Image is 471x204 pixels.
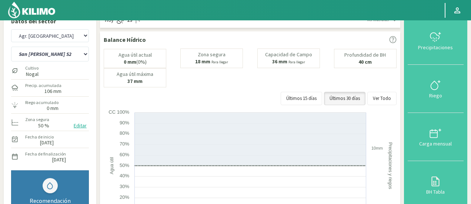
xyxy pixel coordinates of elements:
b: 37 mm [127,78,143,84]
text: 40% [120,173,129,178]
label: [DATE] [52,157,66,162]
label: Fecha de finalización [25,151,66,157]
p: Zona segura [198,52,226,57]
label: [DATE] [40,140,54,145]
small: Para llegar [211,60,228,64]
p: Balance Hídrico [104,35,146,44]
b: 18 mm [195,58,210,65]
button: Últimos 30 días [324,92,365,105]
p: Agua útil máxima [117,71,153,77]
label: 50 % [38,123,49,128]
p: Agua útil actual [118,52,152,58]
button: Carga mensual [408,113,464,161]
label: 106 mm [44,89,61,94]
span: Hoy [104,17,114,24]
text: 10mm [371,146,383,150]
small: Para llegar [288,60,305,64]
p: (0%) [124,59,147,65]
text: 30% [120,184,129,189]
label: 0 mm [47,106,59,111]
text: 60% [120,152,129,157]
div: Precipitaciones [410,45,461,50]
label: Zona segura [25,116,49,123]
text: 80% [120,130,129,136]
div: Carga mensual [410,141,461,146]
text: 20% [120,194,129,200]
label: Precip. acumulada [25,82,61,89]
label: Nogal [25,72,39,77]
text: 90% [120,120,129,126]
span: 4º [137,17,142,24]
img: Kilimo [7,1,56,19]
p: Capacidad de Campo [265,52,312,57]
span: | [136,17,137,24]
text: 50% [120,163,129,168]
button: Editar [71,121,89,130]
label: Riego acumulado [25,99,59,106]
text: Precipitaciones y riegos [388,142,393,189]
button: Ver Todo [367,92,397,105]
p: Profundidad de BH [344,52,386,58]
div: BH Tabla [410,189,461,194]
div: Riego [410,93,461,98]
label: Cultivo [25,65,39,71]
label: Fecha de inicio [25,134,54,140]
text: Agua útil [109,157,114,174]
text: 70% [120,141,129,147]
button: Riego [408,65,464,113]
b: 40 cm [358,58,372,65]
button: Precipitaciones [408,17,464,65]
b: 0 mm [124,58,136,65]
p: Datos del sector [11,17,89,26]
text: CC 100% [108,109,129,115]
b: 36 mm [272,58,287,65]
button: Últimos 15 días [281,92,322,105]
